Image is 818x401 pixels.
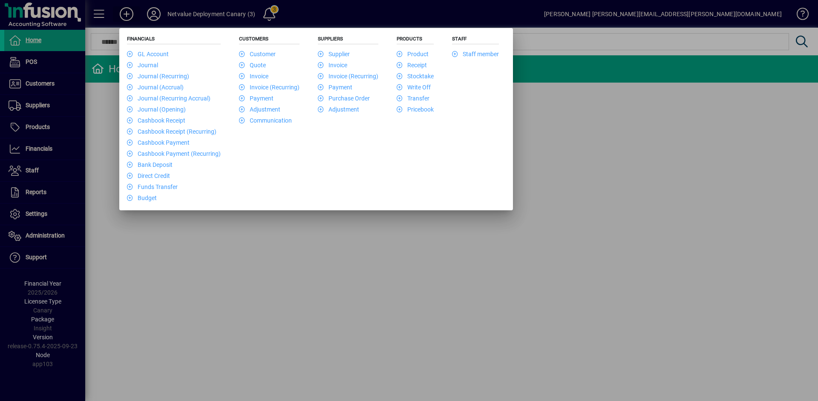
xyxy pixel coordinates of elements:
[239,62,266,69] a: Quote
[397,95,429,102] a: Transfer
[318,84,352,91] a: Payment
[127,150,221,157] a: Cashbook Payment (Recurring)
[239,84,300,91] a: Invoice (Recurring)
[127,106,186,113] a: Journal (Opening)
[452,51,499,57] a: Staff member
[397,106,434,113] a: Pricebook
[127,161,173,168] a: Bank Deposit
[127,84,184,91] a: Journal (Accrual)
[127,36,221,44] h5: Financials
[239,36,300,44] h5: Customers
[127,128,216,135] a: Cashbook Receipt (Recurring)
[239,73,268,80] a: Invoice
[397,84,431,91] a: Write Off
[127,117,185,124] a: Cashbook Receipt
[127,172,170,179] a: Direct Credit
[127,51,169,57] a: GL Account
[239,117,292,124] a: Communication
[397,73,434,80] a: Stocktake
[318,51,350,57] a: Supplier
[318,62,347,69] a: Invoice
[397,51,429,57] a: Product
[127,62,158,69] a: Journal
[397,62,427,69] a: Receipt
[127,183,178,190] a: Funds Transfer
[318,95,370,102] a: Purchase Order
[397,36,434,44] h5: Products
[127,139,190,146] a: Cashbook Payment
[239,106,280,113] a: Adjustment
[127,73,189,80] a: Journal (Recurring)
[452,36,499,44] h5: Staff
[239,51,276,57] a: Customer
[318,36,378,44] h5: Suppliers
[127,95,210,102] a: Journal (Recurring Accrual)
[127,195,157,201] a: Budget
[318,73,378,80] a: Invoice (Recurring)
[318,106,359,113] a: Adjustment
[239,95,274,102] a: Payment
